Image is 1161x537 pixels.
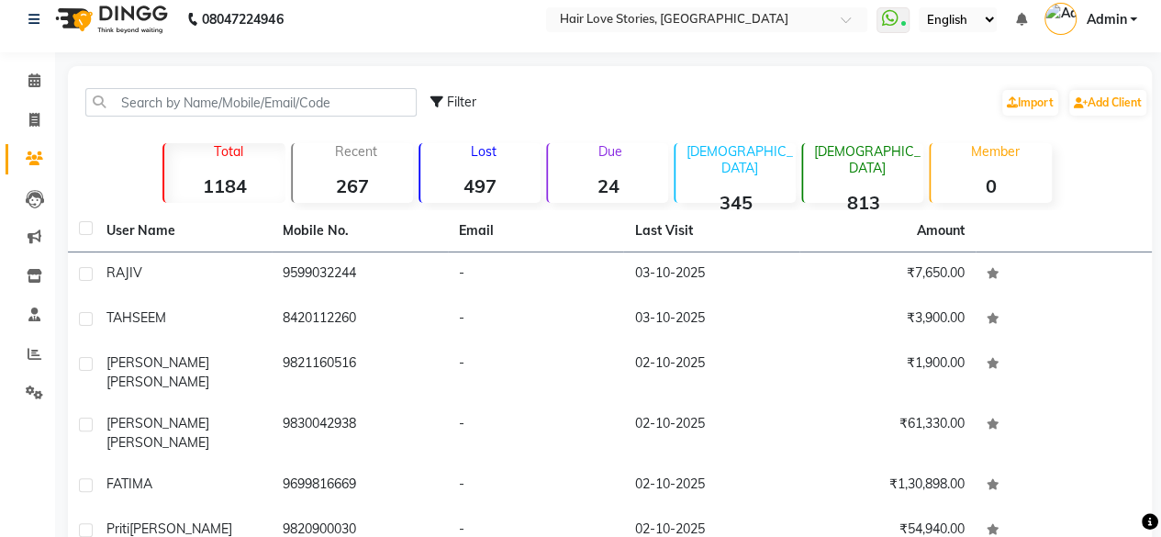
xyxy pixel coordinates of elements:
[447,94,476,110] span: Filter
[448,252,624,297] td: -
[172,143,285,160] p: Total
[272,403,448,464] td: 9830042938
[448,464,624,509] td: -
[675,191,796,214] strong: 345
[448,403,624,464] td: -
[803,191,923,214] strong: 813
[420,174,541,197] strong: 497
[548,174,668,197] strong: 24
[1044,3,1077,35] img: Admin
[106,374,209,390] span: [PERSON_NAME]
[106,520,129,537] span: Priti
[272,210,448,252] th: Mobile No.
[623,342,799,403] td: 02-10-2025
[448,210,624,252] th: Email
[129,520,232,537] span: [PERSON_NAME]
[164,174,285,197] strong: 1184
[623,210,799,252] th: Last Visit
[106,475,152,492] span: FATIMA
[428,143,541,160] p: Lost
[95,210,272,252] th: User Name
[683,143,796,176] p: [DEMOGRAPHIC_DATA]
[106,309,166,326] span: TAHSEEM
[799,297,976,342] td: ₹3,900.00
[1086,10,1126,29] span: Admin
[1069,90,1146,116] a: Add Client
[106,354,209,371] span: [PERSON_NAME]
[293,174,413,197] strong: 267
[906,210,976,252] th: Amount
[272,297,448,342] td: 8420112260
[623,464,799,509] td: 02-10-2025
[448,342,624,403] td: -
[938,143,1051,160] p: Member
[106,415,209,431] span: [PERSON_NAME]
[799,403,976,464] td: ₹61,330.00
[106,434,209,451] span: [PERSON_NAME]
[272,464,448,509] td: 9699816669
[931,174,1051,197] strong: 0
[810,143,923,176] p: [DEMOGRAPHIC_DATA]
[799,464,976,509] td: ₹1,30,898.00
[799,252,976,297] td: ₹7,650.00
[85,88,417,117] input: Search by Name/Mobile/Email/Code
[300,143,413,160] p: Recent
[272,252,448,297] td: 9599032244
[799,342,976,403] td: ₹1,900.00
[623,403,799,464] td: 02-10-2025
[1002,90,1058,116] a: Import
[272,342,448,403] td: 9821160516
[552,143,668,160] p: Due
[448,297,624,342] td: -
[623,252,799,297] td: 03-10-2025
[106,264,142,281] span: RAJIV
[623,297,799,342] td: 03-10-2025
